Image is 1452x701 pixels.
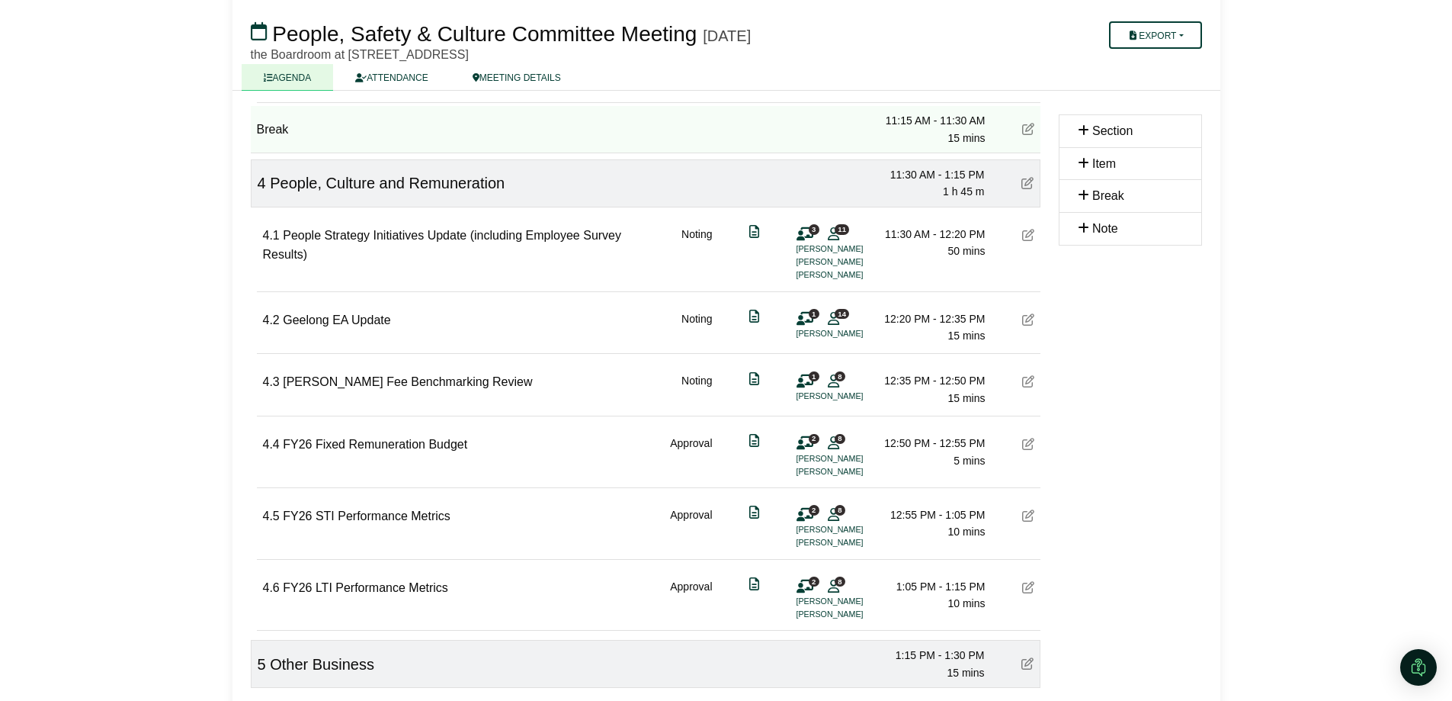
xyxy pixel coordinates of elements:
span: Break [257,123,289,136]
div: Noting [681,226,712,282]
span: 5 [258,656,266,673]
li: [PERSON_NAME] [797,536,911,549]
span: Break [1092,189,1124,202]
span: 4.3 [263,375,280,388]
span: 2 [809,434,819,444]
li: [PERSON_NAME] [797,390,911,403]
div: Noting [681,310,712,345]
a: MEETING DETAILS [450,64,583,91]
span: Section [1092,124,1133,137]
span: 8 [835,505,845,515]
li: [PERSON_NAME] [797,452,911,465]
span: the Boardroom at [STREET_ADDRESS] [251,48,469,61]
span: 15 mins [947,330,985,342]
div: 12:20 PM - 12:35 PM [879,310,986,327]
button: Export [1109,21,1201,49]
span: 50 mins [947,245,985,257]
span: People, Safety & Culture Committee Meeting [272,22,697,46]
div: Open Intercom Messenger [1400,649,1437,686]
span: 4.6 [263,581,280,594]
li: [PERSON_NAME] [797,327,911,340]
span: 5 mins [954,455,985,467]
div: Approval [670,435,712,478]
div: 11:30 AM - 12:20 PM [879,226,986,243]
span: [PERSON_NAME] Fee Benchmarking Review [283,375,532,388]
li: [PERSON_NAME] [797,256,911,269]
span: 15 mins [947,667,984,679]
span: Geelong EA Update [283,314,390,326]
span: 4.2 [263,314,280,326]
span: 10 mins [947,526,985,538]
span: FY26 LTI Performance Metrics [283,581,448,594]
span: People Strategy Initiatives Update (including Employee Survey Results) [263,229,622,262]
span: 10 mins [947,597,985,609]
div: Noting [681,372,712,407]
div: Approval [670,506,712,550]
span: Note [1092,222,1118,235]
li: [PERSON_NAME] [797,243,911,256]
span: 8 [835,371,845,381]
span: FY26 STI Performance Metrics [283,510,450,523]
span: 1 [809,371,819,381]
div: 11:15 AM - 11:30 AM [879,112,986,129]
span: 4 [258,175,266,191]
span: 3 [809,224,819,234]
div: 1:15 PM - 1:30 PM [878,647,985,664]
div: 12:55 PM - 1:05 PM [879,506,986,523]
span: 2 [809,577,819,587]
div: 1:05 PM - 1:15 PM [879,578,986,595]
li: [PERSON_NAME] [797,523,911,536]
span: 4.4 [263,438,280,451]
div: 12:35 PM - 12:50 PM [879,372,986,389]
span: 8 [835,434,845,444]
span: Item [1092,157,1116,170]
span: 4.1 [263,229,280,242]
a: ATTENDANCE [333,64,450,91]
span: People, Culture and Remuneration [270,175,505,191]
li: [PERSON_NAME] [797,269,911,281]
li: [PERSON_NAME] [797,595,911,608]
span: 15 mins [947,392,985,404]
div: [DATE] [703,27,751,45]
span: 15 mins [947,132,985,144]
span: 1 [809,309,819,319]
span: 4.5 [263,510,280,523]
div: 12:50 PM - 12:55 PM [879,435,986,452]
span: FY26 Fixed Remuneration Budget [283,438,467,451]
li: [PERSON_NAME] [797,465,911,478]
span: Other Business [270,656,374,673]
a: AGENDA [242,64,334,91]
span: 14 [835,309,849,319]
div: Approval [670,578,712,622]
span: 11 [835,224,849,234]
li: [PERSON_NAME] [797,608,911,621]
span: 1 h 45 m [943,185,984,198]
div: 11:30 AM - 1:15 PM [878,166,985,183]
span: 8 [835,577,845,587]
span: 2 [809,505,819,515]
